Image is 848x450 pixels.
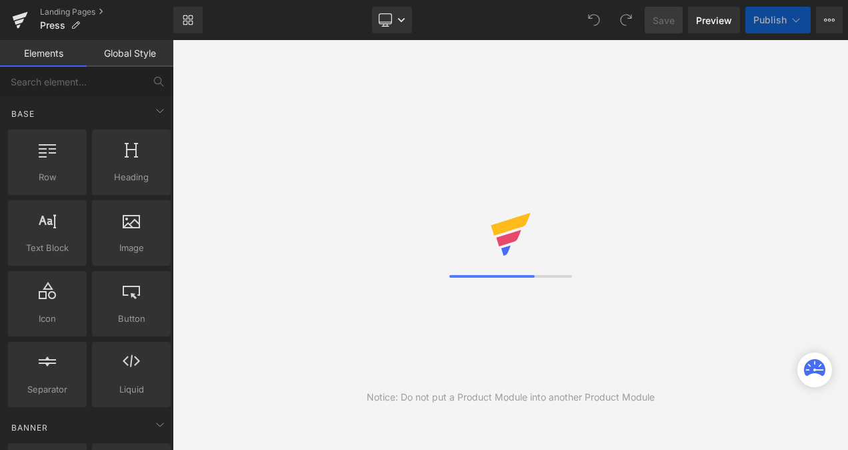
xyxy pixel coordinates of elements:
[745,7,811,33] button: Publish
[173,7,203,33] a: New Library
[696,13,732,27] span: Preview
[87,40,173,67] a: Global Style
[12,383,83,397] span: Separator
[10,421,49,434] span: Banner
[613,7,639,33] button: Redo
[12,241,83,255] span: Text Block
[96,241,167,255] span: Image
[96,312,167,326] span: Button
[653,13,675,27] span: Save
[816,7,843,33] button: More
[10,107,36,120] span: Base
[96,170,167,184] span: Heading
[12,312,83,326] span: Icon
[12,170,83,184] span: Row
[688,7,740,33] a: Preview
[40,7,173,17] a: Landing Pages
[96,383,167,397] span: Liquid
[581,7,607,33] button: Undo
[367,390,655,405] div: Notice: Do not put a Product Module into another Product Module
[753,15,787,25] span: Publish
[40,20,65,31] span: Press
